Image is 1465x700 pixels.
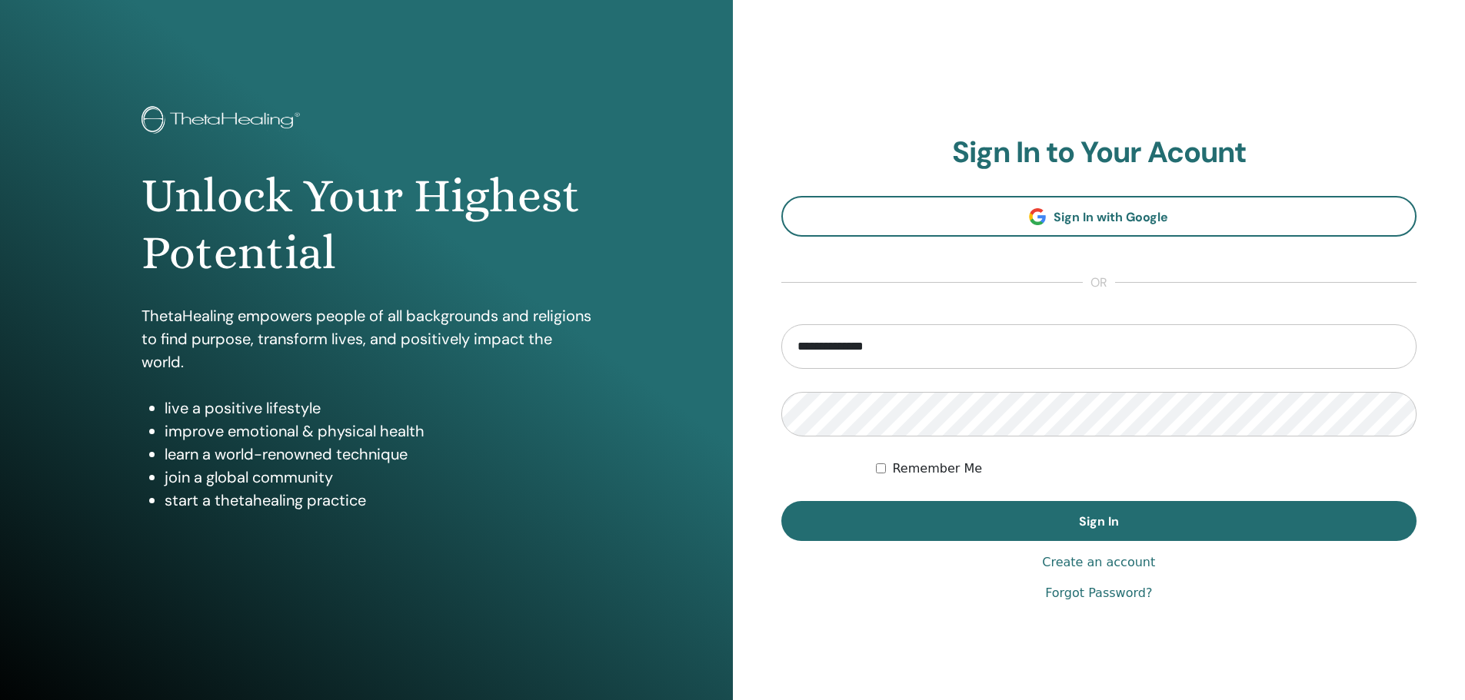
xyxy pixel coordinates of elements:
[165,489,591,512] li: start a thetahealing practice
[876,459,1417,478] div: Keep me authenticated indefinitely or until I manually logout
[1083,274,1115,292] span: or
[781,135,1417,171] h2: Sign In to Your Acount
[1079,513,1119,529] span: Sign In
[1054,209,1168,225] span: Sign In with Google
[165,443,591,466] li: learn a world-renowned technique
[165,420,591,443] li: improve emotional & physical health
[1042,553,1155,572] a: Create an account
[781,196,1417,237] a: Sign In with Google
[165,466,591,489] li: join a global community
[1045,584,1152,602] a: Forgot Password?
[142,168,591,282] h1: Unlock Your Highest Potential
[165,396,591,420] li: live a positive lifestyle
[781,501,1417,541] button: Sign In
[142,304,591,373] p: ThetaHealing empowers people of all backgrounds and religions to find purpose, transform lives, a...
[892,459,982,478] label: Remember Me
